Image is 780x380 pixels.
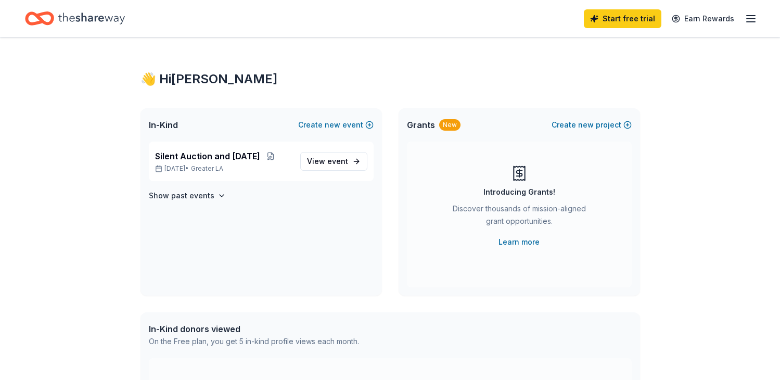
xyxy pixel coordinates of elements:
div: 👋 Hi [PERSON_NAME] [140,71,640,87]
span: event [327,157,348,166]
a: Learn more [498,236,540,248]
span: In-Kind [149,119,178,131]
a: View event [300,152,367,171]
span: Greater LA [191,164,223,173]
a: Start free trial [584,9,661,28]
span: new [578,119,594,131]
div: Introducing Grants! [483,186,555,198]
div: In-Kind donors viewed [149,323,359,335]
p: [DATE] • [155,164,292,173]
span: new [325,119,340,131]
span: Grants [407,119,435,131]
button: Createnewevent [298,119,374,131]
div: New [439,119,461,131]
span: View [307,155,348,168]
a: Home [25,6,125,31]
span: Silent Auction and [DATE] [155,150,260,162]
button: Createnewproject [552,119,632,131]
div: On the Free plan, you get 5 in-kind profile views each month. [149,335,359,348]
h4: Show past events [149,189,214,202]
a: Earn Rewards [666,9,740,28]
button: Show past events [149,189,226,202]
div: Discover thousands of mission-aligned grant opportunities. [449,202,590,232]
